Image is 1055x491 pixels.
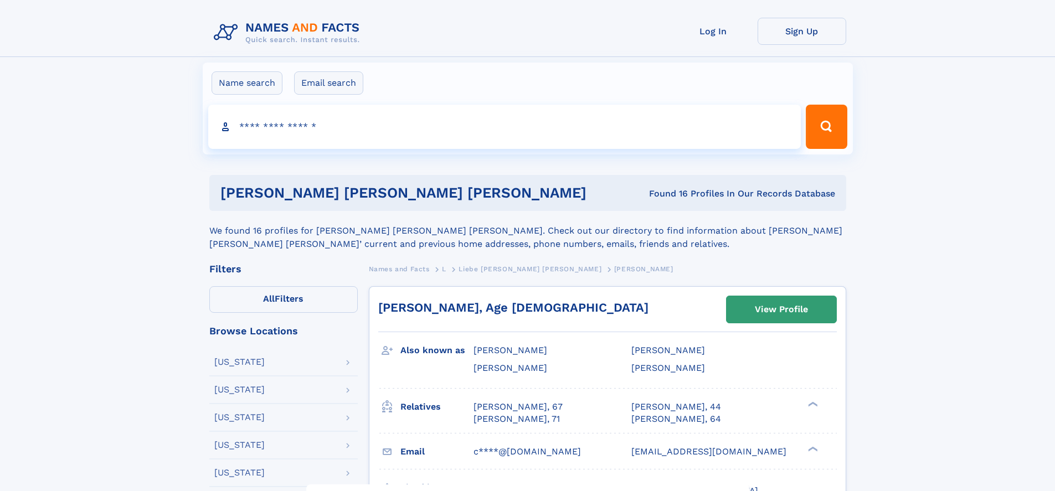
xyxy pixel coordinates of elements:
[209,286,358,313] label: Filters
[378,301,649,314] a: [PERSON_NAME], Age [DEMOGRAPHIC_DATA]
[631,413,721,425] a: [PERSON_NAME], 64
[209,211,846,251] div: We found 16 profiles for [PERSON_NAME] [PERSON_NAME] [PERSON_NAME]. Check out our directory to fi...
[209,18,369,48] img: Logo Names and Facts
[474,413,560,425] a: [PERSON_NAME], 71
[631,363,705,373] span: [PERSON_NAME]
[669,18,758,45] a: Log In
[805,400,819,407] div: ❯
[400,442,474,461] h3: Email
[209,326,358,336] div: Browse Locations
[805,445,819,452] div: ❯
[806,105,847,149] button: Search Button
[474,363,547,373] span: [PERSON_NAME]
[631,345,705,355] span: [PERSON_NAME]
[214,358,265,366] div: [US_STATE]
[214,385,265,394] div: [US_STATE]
[614,265,673,273] span: [PERSON_NAME]
[369,262,430,276] a: Names and Facts
[209,264,358,274] div: Filters
[214,441,265,449] div: [US_STATE]
[727,296,836,323] a: View Profile
[442,262,446,276] a: L
[474,401,563,413] a: [PERSON_NAME], 67
[758,18,846,45] a: Sign Up
[263,293,275,304] span: All
[459,265,601,273] span: Liebe [PERSON_NAME] [PERSON_NAME]
[400,341,474,360] h3: Also known as
[631,446,786,457] span: [EMAIL_ADDRESS][DOMAIN_NAME]
[474,345,547,355] span: [PERSON_NAME]
[214,413,265,422] div: [US_STATE]
[631,401,721,413] a: [PERSON_NAME], 44
[214,468,265,477] div: [US_STATE]
[294,71,363,95] label: Email search
[755,297,808,322] div: View Profile
[220,186,618,200] h1: [PERSON_NAME] [PERSON_NAME] [PERSON_NAME]
[442,265,446,273] span: L
[459,262,601,276] a: Liebe [PERSON_NAME] [PERSON_NAME]
[617,188,835,200] div: Found 16 Profiles In Our Records Database
[208,105,801,149] input: search input
[400,397,474,416] h3: Relatives
[212,71,282,95] label: Name search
